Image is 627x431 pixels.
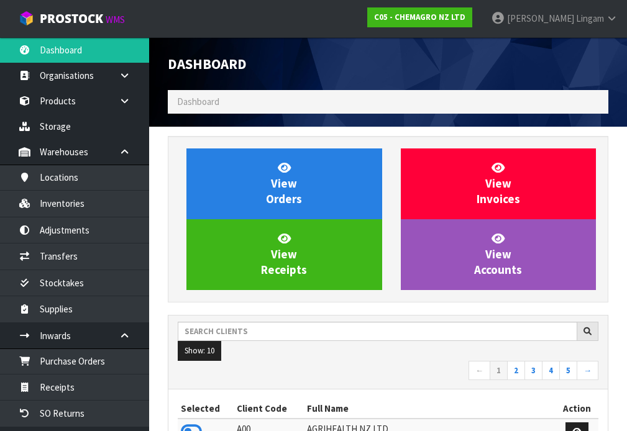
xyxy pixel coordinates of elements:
span: View Invoices [477,160,520,207]
span: ProStock [40,11,103,27]
span: View Accounts [474,231,522,278]
a: ViewReceipts [186,219,382,290]
th: Action [556,399,598,419]
span: [PERSON_NAME] [507,12,574,24]
th: Full Name [304,399,556,419]
span: View Orders [266,160,302,207]
span: View Receipts [261,231,307,278]
a: ViewOrders [186,148,382,219]
a: → [577,361,598,381]
a: ViewAccounts [401,219,597,290]
a: ViewInvoices [401,148,597,219]
input: Search clients [178,322,577,341]
a: ← [469,361,490,381]
strong: C05 - CHEMAGRO NZ LTD [374,12,465,22]
a: C05 - CHEMAGRO NZ LTD [367,7,472,27]
a: 5 [559,361,577,381]
span: Dashboard [168,55,247,73]
span: Lingam [576,12,604,24]
small: WMS [106,14,125,25]
a: 4 [542,361,560,381]
span: Dashboard [177,96,219,107]
button: Show: 10 [178,341,221,361]
a: 2 [507,361,525,381]
img: cube-alt.png [19,11,34,26]
a: 3 [524,361,542,381]
th: Client Code [234,399,304,419]
nav: Page navigation [178,361,598,383]
a: 1 [490,361,508,381]
th: Selected [178,399,234,419]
